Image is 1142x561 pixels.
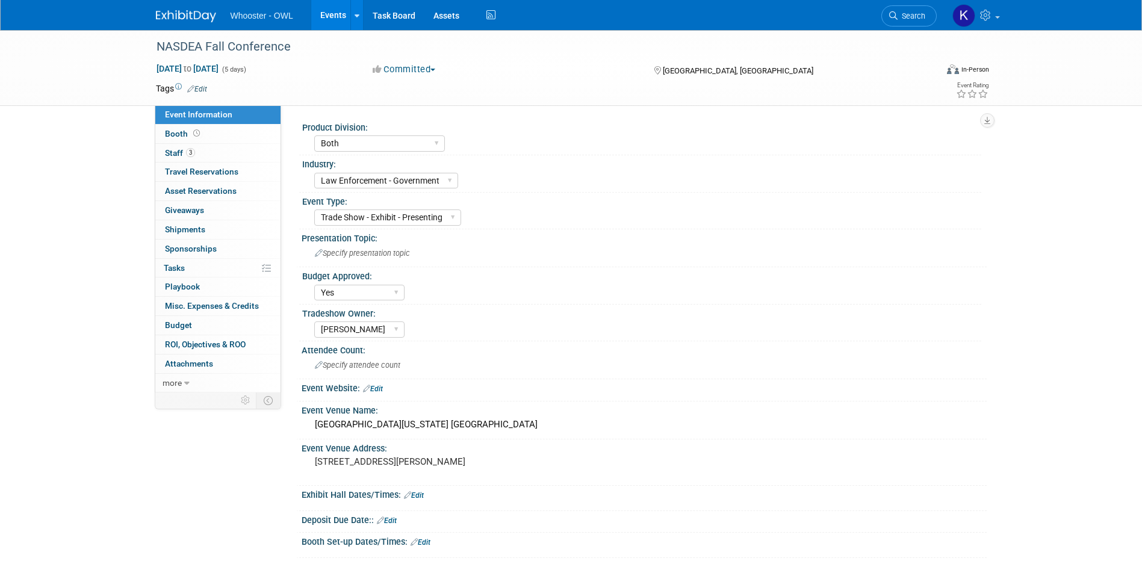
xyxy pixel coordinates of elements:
span: Booth [165,129,202,138]
span: Specify presentation topic [315,249,410,258]
a: Booth [155,125,281,143]
span: [DATE] [DATE] [156,63,219,74]
td: Tags [156,82,207,95]
a: ROI, Objectives & ROO [155,335,281,354]
span: ROI, Objectives & ROO [165,339,246,349]
a: Travel Reservations [155,163,281,181]
pre: [STREET_ADDRESS][PERSON_NAME] [315,456,574,467]
a: Playbook [155,277,281,296]
span: Travel Reservations [165,167,238,176]
span: Whooster - OWL [231,11,293,20]
span: Booth not reserved yet [191,129,202,138]
span: Event Information [165,110,232,119]
span: Misc. Expenses & Credits [165,301,259,311]
a: Attachments [155,355,281,373]
a: Tasks [155,259,281,277]
div: Product Division: [302,119,981,134]
span: Shipments [165,225,205,234]
span: Budget [165,320,192,330]
span: [GEOGRAPHIC_DATA], [GEOGRAPHIC_DATA] [663,66,813,75]
div: Industry: [302,155,981,170]
div: Event Venue Address: [302,439,987,454]
a: Staff3 [155,144,281,163]
div: Budget Approved: [302,267,981,282]
a: Edit [187,85,207,93]
span: (5 days) [221,66,246,73]
div: Event Website: [302,379,987,395]
a: Edit [411,538,430,547]
a: Edit [377,516,397,525]
a: Budget [155,316,281,335]
div: NASDEA Fall Conference [152,36,919,58]
span: Attachments [165,359,213,368]
div: Attendee Count: [302,341,987,356]
div: Presentation Topic: [302,229,987,244]
a: Event Information [155,105,281,124]
span: Sponsorships [165,244,217,253]
a: Shipments [155,220,281,239]
span: Staff [165,148,195,158]
a: Search [881,5,937,26]
div: Exhibit Hall Dates/Times: [302,486,987,501]
a: Edit [404,491,424,500]
a: Asset Reservations [155,182,281,200]
a: Misc. Expenses & Credits [155,297,281,315]
span: Giveaways [165,205,204,215]
div: Event Type: [302,193,981,208]
div: Tradeshow Owner: [302,305,981,320]
a: more [155,374,281,392]
div: Booth Set-up Dates/Times: [302,533,987,548]
span: Specify attendee count [315,361,400,370]
td: Toggle Event Tabs [256,392,281,408]
img: Format-Inperson.png [947,64,959,74]
a: Sponsorships [155,240,281,258]
span: Search [898,11,925,20]
div: Deposit Due Date:: [302,511,987,527]
div: [GEOGRAPHIC_DATA][US_STATE] [GEOGRAPHIC_DATA] [311,415,978,434]
button: Committed [368,63,440,76]
img: Kamila Castaneda [952,4,975,27]
span: Asset Reservations [165,186,237,196]
span: Playbook [165,282,200,291]
span: Tasks [164,263,185,273]
span: more [163,378,182,388]
a: Giveaways [155,201,281,220]
span: to [182,64,193,73]
img: ExhibitDay [156,10,216,22]
div: Event Venue Name: [302,401,987,417]
div: Event Format [866,63,990,81]
a: Edit [363,385,383,393]
span: 3 [186,148,195,157]
div: In-Person [961,65,989,74]
div: Event Rating [956,82,988,88]
td: Personalize Event Tab Strip [235,392,256,408]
